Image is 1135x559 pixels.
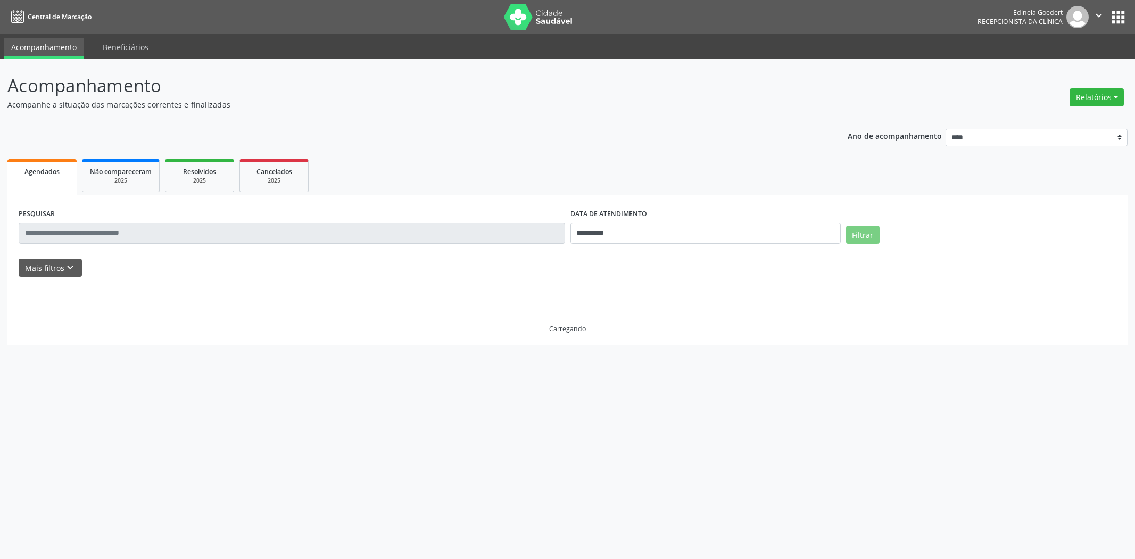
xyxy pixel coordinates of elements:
[4,38,84,59] a: Acompanhamento
[19,206,55,223] label: PESQUISAR
[7,99,792,110] p: Acompanhe a situação das marcações correntes e finalizadas
[1066,6,1089,28] img: img
[1070,88,1124,106] button: Relatórios
[24,167,60,176] span: Agendados
[19,259,82,277] button: Mais filtroskeyboard_arrow_down
[977,17,1063,26] span: Recepcionista da clínica
[977,8,1063,17] div: Edineia Goedert
[1109,8,1128,27] button: apps
[173,177,226,185] div: 2025
[247,177,301,185] div: 2025
[256,167,292,176] span: Cancelados
[95,38,156,56] a: Beneficiários
[1093,10,1105,21] i: 
[7,8,92,26] a: Central de Marcação
[64,262,76,274] i: keyboard_arrow_down
[183,167,216,176] span: Resolvidos
[90,177,152,185] div: 2025
[549,324,586,333] div: Carregando
[90,167,152,176] span: Não compareceram
[848,129,942,142] p: Ano de acompanhamento
[570,206,647,223] label: DATA DE ATENDIMENTO
[7,72,792,99] p: Acompanhamento
[846,226,880,244] button: Filtrar
[1089,6,1109,28] button: 
[28,12,92,21] span: Central de Marcação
